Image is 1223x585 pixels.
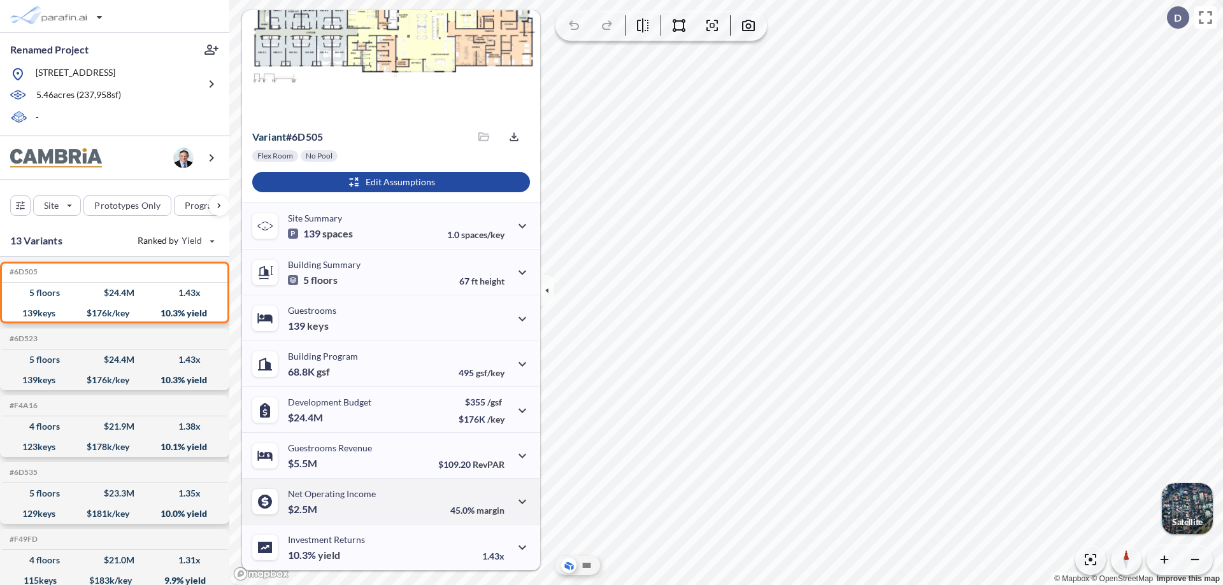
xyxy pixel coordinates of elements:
p: Site [44,199,59,212]
p: 5 [288,274,338,286]
p: 5.46 acres ( 237,958 sf) [36,88,121,102]
p: $355 [459,397,504,407]
h5: Click to copy the code [7,535,38,544]
p: Investment Returns [288,534,365,545]
p: 45.0% [450,505,504,516]
img: BrandImage [10,148,102,168]
button: Switcher ImageSatellite [1162,483,1213,534]
span: Variant [252,130,286,143]
span: yield [318,549,340,561]
img: user logo [173,148,194,168]
span: RevPAR [473,459,504,470]
button: Prototypes Only [83,195,171,216]
a: OpenStreetMap [1091,574,1153,583]
p: $109.20 [438,459,504,470]
p: Development Budget [288,397,371,407]
p: 139 [288,227,353,240]
button: Program [174,195,243,216]
p: 68.8K [288,365,330,378]
span: ft [471,276,478,286]
p: Site Summary [288,213,342,223]
p: 495 [459,367,504,378]
span: keys [307,320,329,332]
p: 10.3% [288,549,340,561]
p: 139 [288,320,329,332]
a: Mapbox [1054,574,1089,583]
span: margin [476,505,504,516]
span: gsf [317,365,330,378]
a: Mapbox homepage [233,567,289,581]
button: Site [33,195,81,216]
p: $2.5M [288,503,319,516]
span: height [480,276,504,286]
h5: Click to copy the code [7,334,38,343]
p: Renamed Project [10,43,89,57]
h5: Click to copy the code [7,401,38,410]
p: No Pool [306,151,333,161]
p: [STREET_ADDRESS] [36,66,115,82]
p: 13 Variants [10,233,62,248]
p: $5.5M [288,457,319,470]
button: Ranked by Yield [127,230,223,251]
p: - [36,111,39,125]
p: 67 [459,276,504,286]
p: Program [185,199,220,212]
button: Edit Assumptions [252,172,530,192]
p: Net Operating Income [288,488,376,499]
p: Building Program [288,351,358,362]
span: floors [311,274,338,286]
p: # 6d505 [252,130,323,143]
img: Switcher Image [1162,483,1213,534]
span: spaces/key [461,229,504,240]
p: Building Summary [288,259,361,270]
p: Edit Assumptions [366,176,435,188]
p: 1.43x [482,551,504,561]
p: Prototypes Only [94,199,161,212]
a: Improve this map [1157,574,1220,583]
p: $24.4M [288,411,325,424]
span: spaces [322,227,353,240]
span: Yield [182,234,203,247]
p: Satellite [1172,517,1203,527]
h5: Click to copy the code [7,267,38,276]
p: 1.0 [447,229,504,240]
h5: Click to copy the code [7,468,38,477]
p: D [1174,12,1182,24]
p: Flex Room [257,151,293,161]
span: gsf/key [476,367,504,378]
p: $176K [459,414,504,425]
p: Guestrooms Revenue [288,442,372,453]
p: Guestrooms [288,305,336,316]
span: /key [487,414,504,425]
button: Aerial View [561,558,576,573]
span: /gsf [487,397,502,407]
button: Site Plan [579,558,594,573]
